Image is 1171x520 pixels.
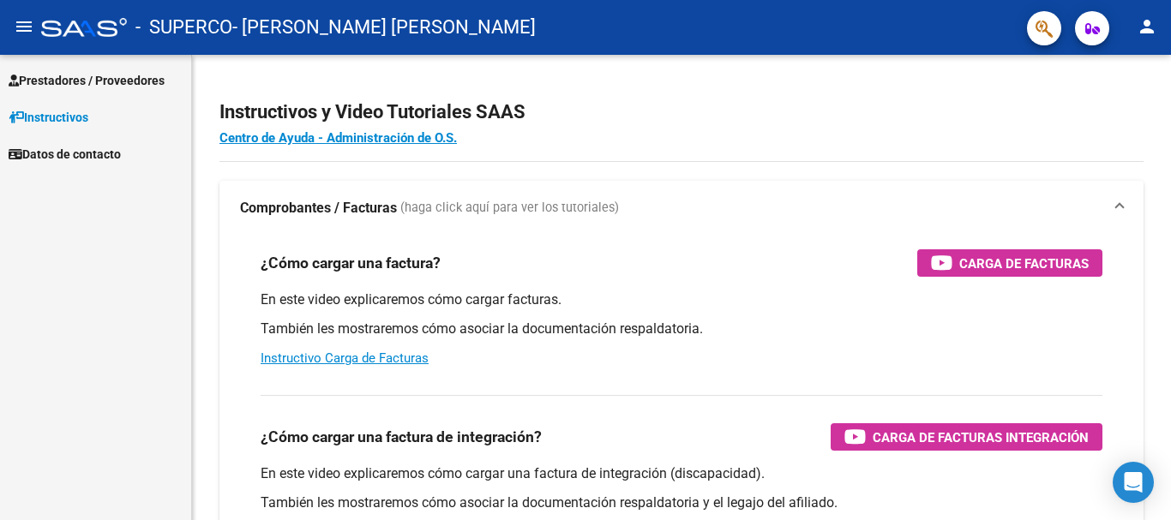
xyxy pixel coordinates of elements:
div: Open Intercom Messenger [1113,462,1154,503]
p: También les mostraremos cómo asociar la documentación respaldatoria y el legajo del afiliado. [261,493,1102,512]
mat-icon: person [1137,16,1157,37]
button: Carga de Facturas Integración [831,423,1102,451]
a: Instructivo Carga de Facturas [261,350,429,366]
p: También les mostraremos cómo asociar la documentación respaldatoria. [261,320,1102,338]
span: - SUPERCO [135,9,232,46]
h2: Instructivos y Video Tutoriales SAAS [219,96,1144,129]
span: Carga de Facturas Integración [873,427,1089,448]
span: - [PERSON_NAME] [PERSON_NAME] [232,9,536,46]
h3: ¿Cómo cargar una factura de integración? [261,425,542,449]
span: Datos de contacto [9,145,121,164]
h3: ¿Cómo cargar una factura? [261,251,441,275]
strong: Comprobantes / Facturas [240,199,397,218]
button: Carga de Facturas [917,249,1102,277]
span: Carga de Facturas [959,253,1089,274]
span: Instructivos [9,108,88,127]
p: En este video explicaremos cómo cargar facturas. [261,290,1102,309]
a: Centro de Ayuda - Administración de O.S. [219,130,457,146]
mat-expansion-panel-header: Comprobantes / Facturas (haga click aquí para ver los tutoriales) [219,181,1144,236]
p: En este video explicaremos cómo cargar una factura de integración (discapacidad). [261,464,1102,483]
span: (haga click aquí para ver los tutoriales) [400,199,619,218]
mat-icon: menu [14,16,34,37]
span: Prestadores / Proveedores [9,71,165,90]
